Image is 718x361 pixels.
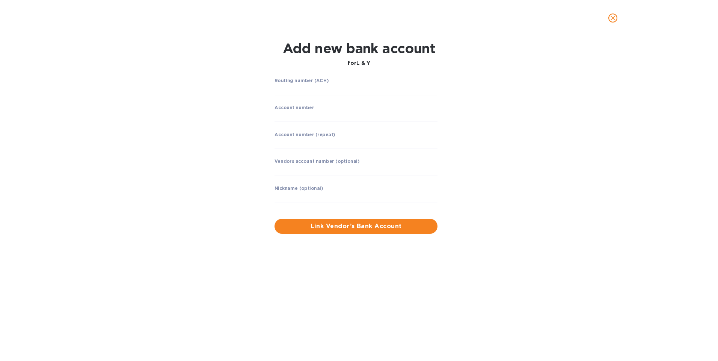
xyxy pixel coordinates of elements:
label: Vendors account number (optional) [275,159,359,164]
h1: Add new bank account [283,41,436,56]
button: Link Vendor’s Bank Account [275,219,437,234]
span: Link Vendor’s Bank Account [281,222,431,231]
label: Account number (repeat) [275,132,335,137]
button: close [604,9,622,27]
label: Nickname (optional) [275,187,323,191]
b: for L & Y [347,60,370,66]
label: Routing number (ACH) [275,78,329,83]
label: Account number [275,105,314,110]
